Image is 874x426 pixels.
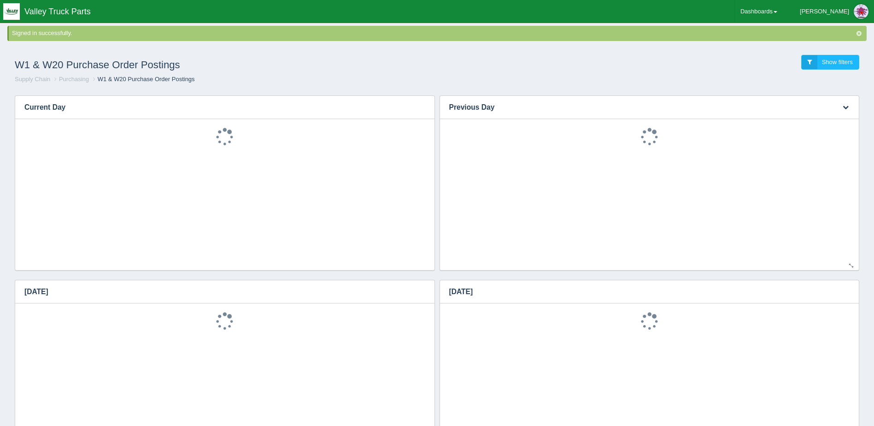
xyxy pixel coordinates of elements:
[822,59,853,65] span: Show filters
[800,2,849,21] div: [PERSON_NAME]
[91,75,195,84] li: W1 & W20 Purchase Order Postings
[3,3,20,20] img: q1blfpkbivjhsugxdrfq.png
[24,7,91,16] span: Valley Truck Parts
[440,280,845,303] h3: [DATE]
[12,29,865,38] div: Signed in successfully.
[854,4,868,19] img: Profile Picture
[15,55,437,75] h1: W1 & W20 Purchase Order Postings
[59,76,89,83] a: Purchasing
[15,96,421,119] h3: Current Day
[15,76,50,83] a: Supply Chain
[801,55,859,70] a: Show filters
[440,96,831,119] h3: Previous Day
[15,280,421,303] h3: [DATE]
